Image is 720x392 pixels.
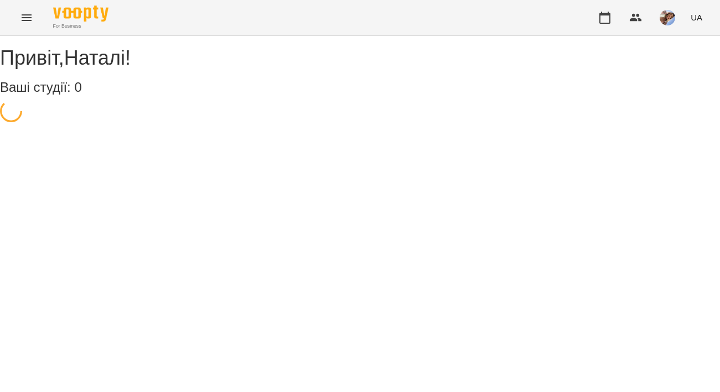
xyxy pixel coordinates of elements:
[53,23,108,30] span: For Business
[74,80,81,95] span: 0
[53,6,108,22] img: Voopty Logo
[686,7,707,28] button: UA
[660,10,675,25] img: 394bc291dafdae5dd9d4260eeb71960b.jpeg
[13,4,40,31] button: Menu
[691,12,702,23] span: UA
